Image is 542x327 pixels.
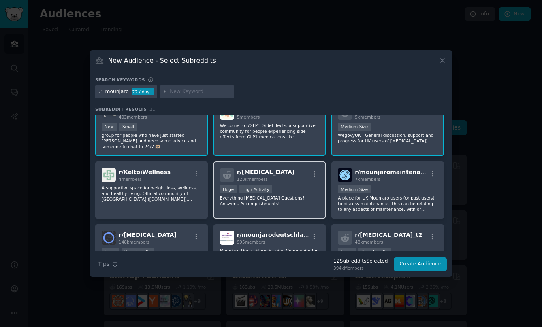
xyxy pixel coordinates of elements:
[333,265,388,271] div: 394k Members
[355,115,380,119] span: 5k members
[102,123,117,131] div: New
[149,107,155,112] span: 21
[333,258,388,265] div: 12 Subreddit s Selected
[338,195,437,212] p: A place for UK Mounjaro users (or past users) to discuss maintenance. This can be relating to any...
[105,88,129,96] div: mounjaro
[102,231,116,245] img: diabetes
[220,195,320,206] p: Everything [MEDICAL_DATA] Questions? Answers. Accomplishments!
[220,185,237,193] div: Huge
[338,123,371,131] div: Medium Size
[237,240,265,244] span: 995 members
[394,257,447,271] button: Create Audience
[102,168,116,182] img: KeltoiWellness
[358,248,391,256] div: High Activity
[119,115,147,119] span: 403 members
[355,177,380,182] span: 7k members
[119,231,177,238] span: r/ [MEDICAL_DATA]
[122,248,154,256] div: High Activity
[237,169,295,175] span: r/ [MEDICAL_DATA]
[119,177,142,182] span: 4 members
[338,132,437,144] p: WegovyUK - General discussion, support and progress for UK users of [MEDICAL_DATA])
[95,77,145,83] h3: Search keywords
[237,177,268,182] span: 128k members
[119,169,171,175] span: r/ KeltoiWellness
[98,260,109,268] span: Tips
[220,231,234,245] img: mounjarodeutschland
[95,106,147,112] span: Subreddit Results
[102,185,201,202] p: A supportive space for weight loss, wellness, and healthy living. Official community of [GEOGRAPH...
[239,185,272,193] div: High Activity
[355,169,439,175] span: r/ mounjaromaintenanceuk
[119,240,149,244] span: 148k members
[338,168,352,182] img: mounjaromaintenanceuk
[338,185,371,193] div: Medium Size
[170,88,231,96] input: New Keyword
[95,257,121,271] button: Tips
[220,248,320,265] p: Mounjaro Deutschland ist eine Community für deutschsprachige Nutzer, die Mounjaro (Tirzepatid) nu...
[355,231,422,238] span: r/ [MEDICAL_DATA]_t2
[237,115,260,119] span: 5 members
[108,56,216,65] h3: New Audience - Select Subreddits
[132,88,154,96] div: 72 / day
[220,123,320,140] p: Welcome to r/GLP1_SideEffects, a supportive community for people experiencing side effects from G...
[355,240,383,244] span: 48k members
[119,123,137,131] div: Small
[102,132,201,149] p: group for people who have just started [PERSON_NAME] and need some advice and someone to chat to ...
[338,248,356,256] div: Large
[102,248,119,256] div: Huge
[237,231,312,238] span: r/ mounjarodeutschland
